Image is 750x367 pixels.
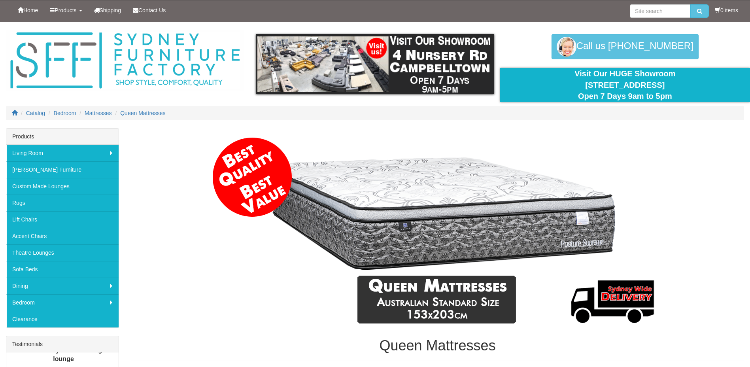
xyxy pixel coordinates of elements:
[6,294,119,311] a: Bedroom
[6,336,119,352] div: Testimonials
[120,110,165,116] a: Queen Mattresses
[6,178,119,195] a: Custom Made Lounges
[9,346,117,362] b: Have been everywhere looking for a lounge
[715,6,738,14] li: 0 items
[6,145,119,161] a: Living Room
[23,7,38,13] span: Home
[6,30,244,91] img: Sydney Furniture Factory
[54,110,76,116] a: Bedroom
[127,0,172,20] a: Contact Us
[6,261,119,278] a: Sofa Beds
[256,34,494,94] img: showroom.gif
[6,228,119,244] a: Accent Chairs
[100,7,121,13] span: Shipping
[210,132,666,330] img: Queen Mattresses
[630,4,690,18] input: Site search
[138,7,166,13] span: Contact Us
[12,0,44,20] a: Home
[6,129,119,145] div: Products
[131,338,744,354] h1: Queen Mattresses
[506,68,744,102] div: Visit Our HUGE Showroom [STREET_ADDRESS] Open 7 Days 9am to 5pm
[55,7,76,13] span: Products
[6,195,119,211] a: Rugs
[85,110,111,116] a: Mattresses
[6,161,119,178] a: [PERSON_NAME] Furniture
[6,311,119,327] a: Clearance
[26,110,45,116] a: Catalog
[88,0,127,20] a: Shipping
[6,211,119,228] a: Lift Chairs
[6,278,119,294] a: Dining
[6,244,119,261] a: Theatre Lounges
[44,0,88,20] a: Products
